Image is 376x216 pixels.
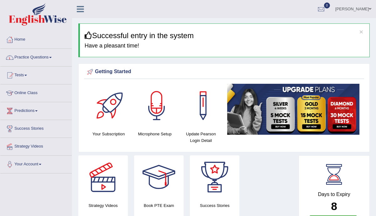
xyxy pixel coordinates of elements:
[306,192,363,197] h4: Days to Expiry
[359,28,363,35] button: ×
[0,49,72,64] a: Practice Questions
[0,138,72,153] a: Strategy Videos
[0,120,72,136] a: Success Stories
[0,67,72,82] a: Tests
[86,67,363,77] div: Getting Started
[0,102,72,118] a: Predictions
[85,43,365,49] h4: Have a pleasant time!
[85,32,365,40] h3: Successful entry in the system
[324,3,330,8] span: 0
[0,84,72,100] a: Online Class
[134,202,184,209] h4: Book PTE Exam
[181,131,221,144] h4: Update Pearson Login Detail
[190,202,239,209] h4: Success Stories
[227,84,359,135] img: small5.jpg
[0,156,72,171] a: Your Account
[135,131,175,137] h4: Microphone Setup
[0,31,72,47] a: Home
[89,131,128,137] h4: Your Subscription
[331,200,337,212] b: 8
[78,202,128,209] h4: Strategy Videos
